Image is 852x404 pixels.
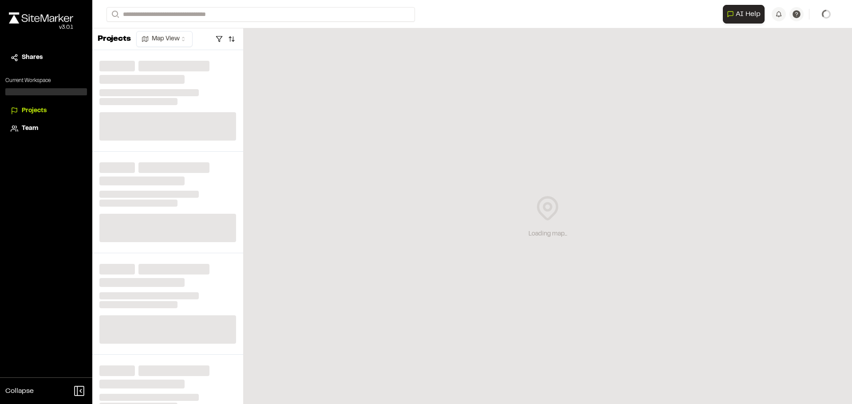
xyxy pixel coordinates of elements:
[22,124,38,133] span: Team
[9,24,73,31] div: Oh geez...please don't...
[11,106,82,116] a: Projects
[529,229,567,239] div: Loading map...
[22,106,47,116] span: Projects
[723,5,768,24] div: Open AI Assistant
[98,33,131,45] p: Projects
[11,53,82,63] a: Shares
[723,5,765,24] button: Open AI Assistant
[5,386,34,396] span: Collapse
[22,53,43,63] span: Shares
[106,7,122,22] button: Search
[5,77,87,85] p: Current Workspace
[736,9,761,20] span: AI Help
[11,124,82,133] a: Team
[9,12,73,24] img: rebrand.png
